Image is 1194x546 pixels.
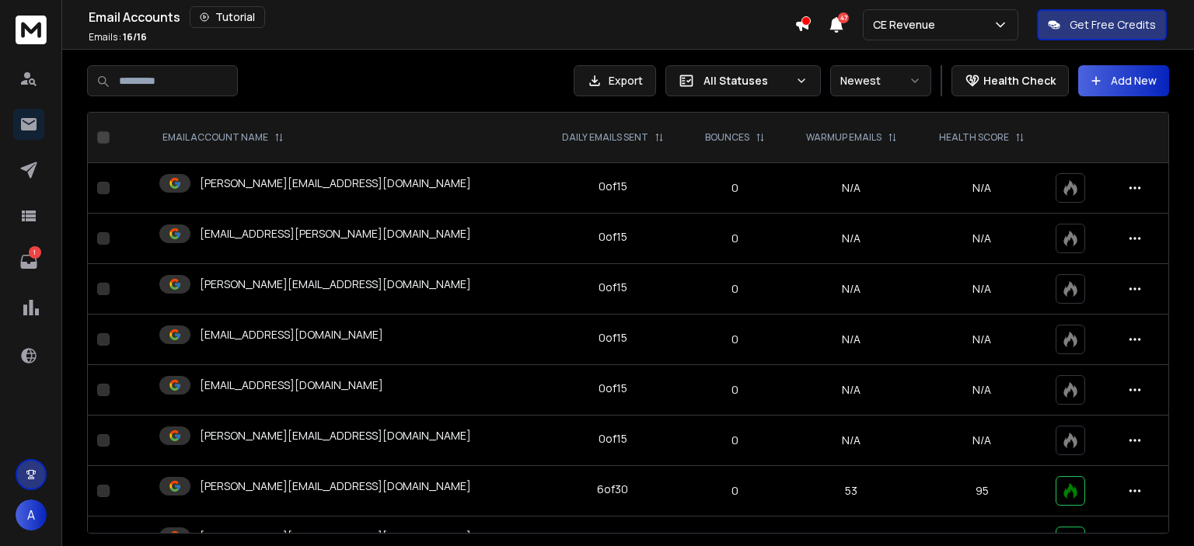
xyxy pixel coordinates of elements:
[927,231,1036,246] p: N/A
[200,226,471,242] p: [EMAIL_ADDRESS][PERSON_NAME][DOMAIN_NAME]
[599,280,627,295] div: 0 of 15
[599,381,627,396] div: 0 of 15
[806,131,882,144] p: WARMUP EMAILS
[939,131,1009,144] p: HEALTH SCORE
[696,433,775,448] p: 0
[89,31,147,43] p: Emails :
[29,246,41,259] p: 1
[599,229,627,245] div: 0 of 15
[599,179,627,194] div: 0 of 15
[696,281,775,297] p: 0
[200,428,471,443] p: [PERSON_NAME][EMAIL_ADDRESS][DOMAIN_NAME]
[696,332,775,347] p: 0
[918,466,1046,516] td: 95
[200,529,471,544] p: [PERSON_NAME][EMAIL_ADDRESS][DOMAIN_NAME]
[200,176,471,191] p: [PERSON_NAME][EMAIL_ADDRESS][DOMAIN_NAME]
[705,131,749,144] p: BOUNCES
[696,382,775,398] p: 0
[927,382,1036,398] p: N/A
[830,65,931,96] button: Newest
[873,17,941,33] p: CE Revenue
[784,264,918,315] td: N/A
[927,180,1036,196] p: N/A
[1078,65,1169,96] button: Add New
[696,180,775,196] p: 0
[703,73,789,89] p: All Statuses
[784,315,918,365] td: N/A
[784,365,918,416] td: N/A
[784,214,918,264] td: N/A
[200,478,471,494] p: [PERSON_NAME][EMAIL_ADDRESS][DOMAIN_NAME]
[1037,9,1167,40] button: Get Free Credits
[562,131,648,144] p: DAILY EMAILS SENT
[784,466,918,516] td: 53
[190,6,265,28] button: Tutorial
[927,281,1036,297] p: N/A
[983,73,1056,89] p: Health Check
[838,12,849,23] span: 47
[927,332,1036,347] p: N/A
[696,483,775,499] p: 0
[13,246,44,277] a: 1
[16,499,47,530] button: A
[1070,17,1156,33] p: Get Free Credits
[784,416,918,466] td: N/A
[200,327,383,343] p: [EMAIL_ADDRESS][DOMAIN_NAME]
[574,65,656,96] button: Export
[597,482,628,497] div: 6 of 30
[89,6,794,28] div: Email Accounts
[599,431,627,447] div: 0 of 15
[784,163,918,214] td: N/A
[599,330,627,346] div: 0 of 15
[162,131,284,144] div: EMAIL ACCOUNT NAME
[123,30,147,43] span: 16 / 16
[951,65,1069,96] button: Health Check
[696,231,775,246] p: 0
[200,276,471,292] p: [PERSON_NAME][EMAIL_ADDRESS][DOMAIN_NAME]
[200,377,383,393] p: [EMAIL_ADDRESS][DOMAIN_NAME]
[927,433,1036,448] p: N/A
